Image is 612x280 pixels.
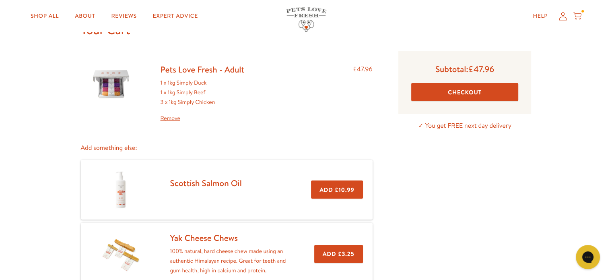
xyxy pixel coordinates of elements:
[353,64,373,123] div: £47.96
[398,120,532,131] p: ✓ You get FREE next day delivery
[314,245,363,263] button: Add £3.25
[161,64,245,75] a: Pets Love Fresh - Adult
[170,232,238,244] a: Yak Cheese Chews
[81,143,373,153] p: Add something else:
[81,22,532,38] h1: Your Cart
[411,83,519,101] button: Checkout
[146,8,204,24] a: Expert Advice
[526,8,554,24] a: Help
[468,63,494,75] span: £47.96
[101,170,141,210] img: Scottish Salmon Oil
[105,8,143,24] a: Reviews
[572,242,604,272] iframe: Gorgias live chat messenger
[24,8,65,24] a: Shop All
[161,114,245,123] a: Remove
[68,8,101,24] a: About
[101,234,141,274] img: Yak Cheese Chews
[170,247,288,275] p: 100% natural, hard cheese chew made using an authentic Himalayan recipe. Great for teeth and gum ...
[170,177,242,189] a: Scottish Salmon Oil
[161,78,245,123] div: 1 x 1kg Simply Duck 1 x 1kg Simply Beef 3 x 1kg Simply Chicken
[311,180,363,199] button: Add £10.99
[411,64,519,75] p: Subtotal:
[286,7,326,32] img: Pets Love Fresh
